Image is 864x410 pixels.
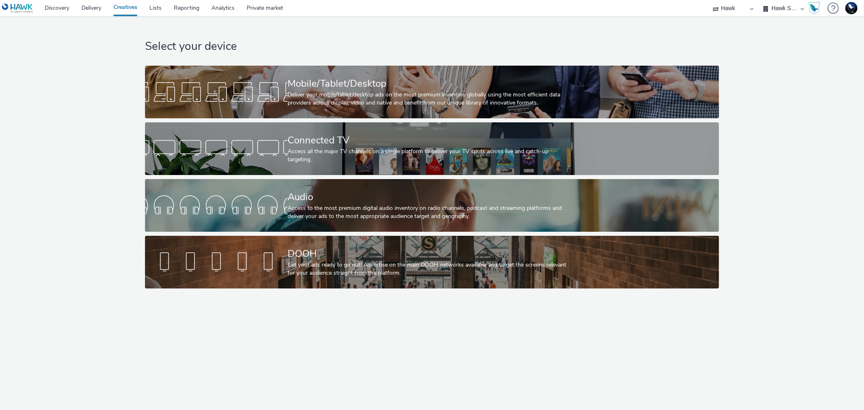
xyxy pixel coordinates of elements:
a: Connected TVAccess all the major TV channels on a single platform to deliver your TV spots across... [145,122,719,175]
div: Connected TV [288,133,573,147]
a: DOOHGet your ads ready to go out! Advertise on the main DOOH networks available and target the sc... [145,236,719,288]
div: Access all the major TV channels on a single platform to deliver your TV spots across live and ca... [288,147,573,164]
div: Audio [288,190,573,204]
img: Support Hawk [845,2,858,14]
a: Mobile/Tablet/DesktopDeliver your mobile/tablet/desktop ads on the most premium inventory globall... [145,66,719,118]
div: DOOH [288,247,573,261]
div: Get your ads ready to go out! Advertise on the main DOOH networks available and target the screen... [288,261,573,278]
img: undefined Logo [2,3,33,13]
h1: Select your device [145,39,719,54]
img: Hawk Academy [808,2,820,15]
a: Hawk Academy [808,2,823,15]
div: Mobile/Tablet/Desktop [288,77,573,91]
div: Access to the most premium digital audio inventory on radio channels, podcast and streaming platf... [288,204,573,221]
div: Deliver your mobile/tablet/desktop ads on the most premium inventory globally using the most effi... [288,91,573,107]
a: AudioAccess to the most premium digital audio inventory on radio channels, podcast and streaming ... [145,179,719,232]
